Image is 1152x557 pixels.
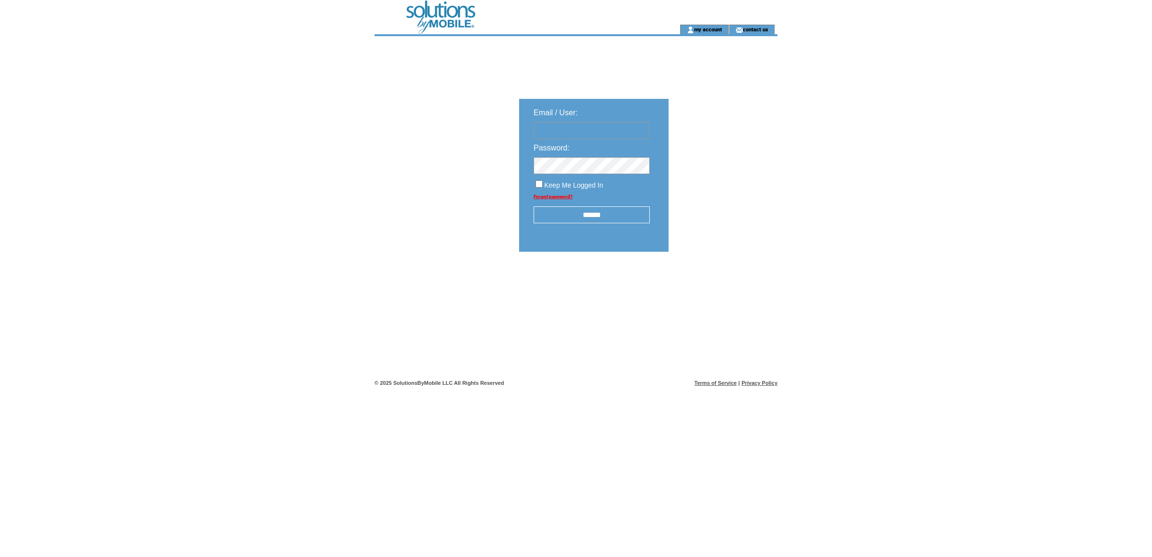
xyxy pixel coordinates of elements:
img: contact_us_icon.gif [736,26,743,34]
span: Keep Me Logged In [544,181,603,189]
span: Email / User: [534,109,578,117]
img: account_icon.gif [687,26,694,34]
a: my account [694,26,722,32]
img: transparent.png [697,276,745,288]
a: Forgot password? [534,194,573,199]
span: Password: [534,144,570,152]
a: Terms of Service [695,380,737,386]
a: contact us [743,26,768,32]
span: © 2025 SolutionsByMobile LLC All Rights Reserved [375,380,504,386]
a: Privacy Policy [741,380,777,386]
span: | [738,380,740,386]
